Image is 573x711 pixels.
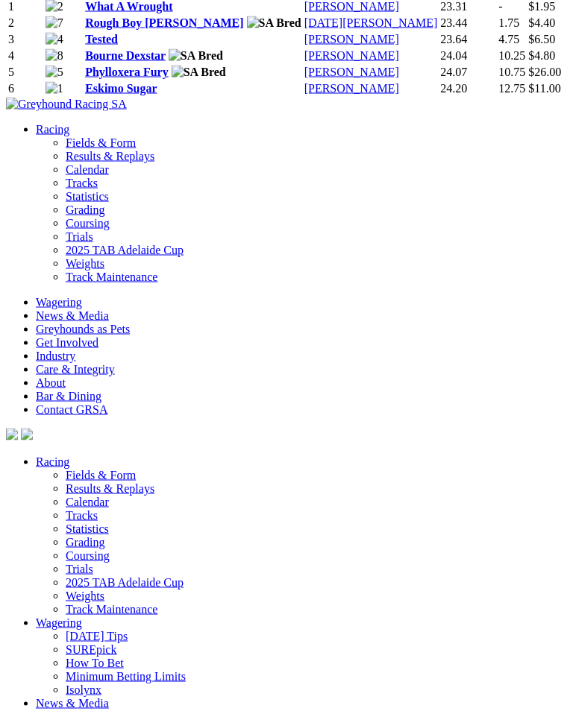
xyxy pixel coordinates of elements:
[46,33,63,46] img: 4
[85,49,166,62] a: Bourne Dexstar
[7,48,43,63] td: 4
[66,522,109,535] a: Statistics
[66,217,110,230] a: Coursing
[7,65,43,80] td: 5
[36,697,109,710] a: News & Media
[36,455,69,468] a: Racing
[6,429,18,440] img: facebook.svg
[7,32,43,47] td: 3
[36,323,130,335] a: Greyhounds as Pets
[36,336,98,349] a: Get Involved
[66,590,104,602] a: Weights
[172,66,226,79] img: SA Bred
[36,376,66,389] a: About
[66,603,157,616] a: Track Maintenance
[66,630,128,642] a: [DATE] Tips
[36,123,69,136] a: Racing
[66,549,110,562] a: Coursing
[7,16,43,31] td: 2
[66,496,109,508] a: Calendar
[36,403,107,416] a: Contact GRSA
[304,82,399,95] a: [PERSON_NAME]
[66,177,98,189] a: Tracks
[6,98,127,111] img: Greyhound Racing SA
[36,363,115,376] a: Care & Integrity
[304,33,399,45] a: [PERSON_NAME]
[46,82,63,95] img: 1
[66,683,101,696] a: Isolynx
[7,81,43,96] td: 6
[85,16,243,29] a: Rough Boy [PERSON_NAME]
[66,244,184,256] a: 2025 TAB Adelaide Cup
[66,271,157,283] a: Track Maintenance
[498,16,519,29] text: 1.75
[66,536,104,549] a: Grading
[439,16,496,31] td: 23.44
[66,190,109,203] a: Statistics
[66,657,124,669] a: How To Bet
[439,65,496,80] td: 24.07
[85,82,157,95] a: Eskimo Sugar
[528,49,555,62] span: $4.80
[85,33,118,45] a: Tested
[66,163,109,176] a: Calendar
[46,16,63,30] img: 7
[439,32,496,47] td: 23.64
[66,150,154,162] a: Results & Replays
[66,203,104,216] a: Grading
[528,82,560,95] span: $11.00
[498,66,525,78] text: 10.75
[498,82,525,95] text: 12.75
[66,257,104,270] a: Weights
[169,49,223,63] img: SA Bred
[66,643,116,656] a: SUREpick
[498,33,519,45] text: 4.75
[21,429,33,440] img: twitter.svg
[46,49,63,63] img: 8
[304,16,438,29] a: [DATE][PERSON_NAME]
[528,16,555,29] span: $4.40
[66,482,154,495] a: Results & Replays
[66,469,136,481] a: Fields & Form
[36,390,101,402] a: Bar & Dining
[85,66,169,78] a: Phylloxera Fury
[528,66,561,78] span: $26.00
[66,230,93,243] a: Trials
[439,48,496,63] td: 24.04
[247,16,301,30] img: SA Bred
[528,33,555,45] span: $6.50
[66,509,98,522] a: Tracks
[46,66,63,79] img: 5
[66,563,93,575] a: Trials
[36,350,75,362] a: Industry
[36,309,109,322] a: News & Media
[304,66,399,78] a: [PERSON_NAME]
[304,49,399,62] a: [PERSON_NAME]
[66,670,186,683] a: Minimum Betting Limits
[36,616,82,629] a: Wagering
[36,296,82,309] a: Wagering
[66,576,184,589] a: 2025 TAB Adelaide Cup
[66,136,136,149] a: Fields & Form
[498,49,525,62] text: 10.25
[439,81,496,96] td: 24.20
